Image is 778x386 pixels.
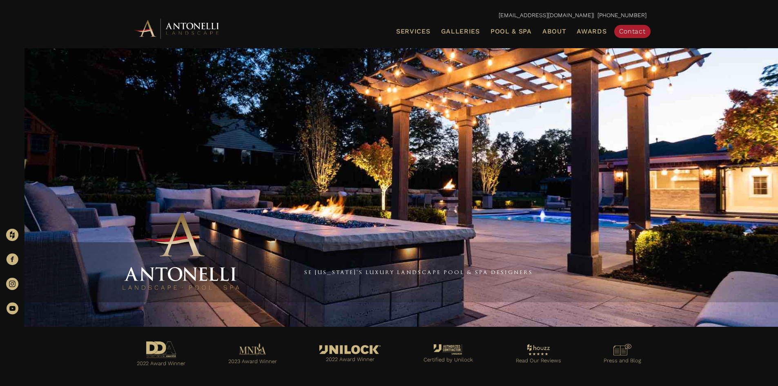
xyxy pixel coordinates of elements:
[573,26,610,37] a: Awards
[396,28,430,35] span: Services
[304,269,533,275] a: SE [US_STATE]'s Luxury Landscape Pool & Spa Designers
[441,27,480,35] span: Galleries
[591,342,655,368] a: Go to https://antonellilandscape.com/press-media/
[6,229,18,241] img: Houzz
[619,27,646,35] span: Contact
[393,26,434,37] a: Services
[132,10,646,21] p: | [PHONE_NUMBER]
[577,27,606,35] span: Awards
[614,25,651,38] a: Contact
[132,17,222,40] img: Antonelli Horizontal Logo
[215,341,290,369] a: Go to https://antonellilandscape.com/pool-and-spa/dont-stop-believing/
[306,343,394,366] a: Go to https://antonellilandscape.com/featured-projects/the-white-house/
[490,27,532,35] span: Pool & Spa
[124,339,199,370] a: Go to https://antonellilandscape.com/pool-and-spa/executive-sweet/
[487,26,535,37] a: Pool & Spa
[542,28,566,35] span: About
[410,342,486,367] a: Go to https://antonellilandscape.com/unilock-authorized-contractor/
[502,342,574,368] a: Go to https://www.houzz.com/professionals/landscape-architects-and-landscape-designers/antonelli-...
[438,26,483,37] a: Galleries
[539,26,570,37] a: About
[120,210,242,294] img: Antonelli Stacked Logo
[499,12,593,18] a: [EMAIL_ADDRESS][DOMAIN_NAME]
